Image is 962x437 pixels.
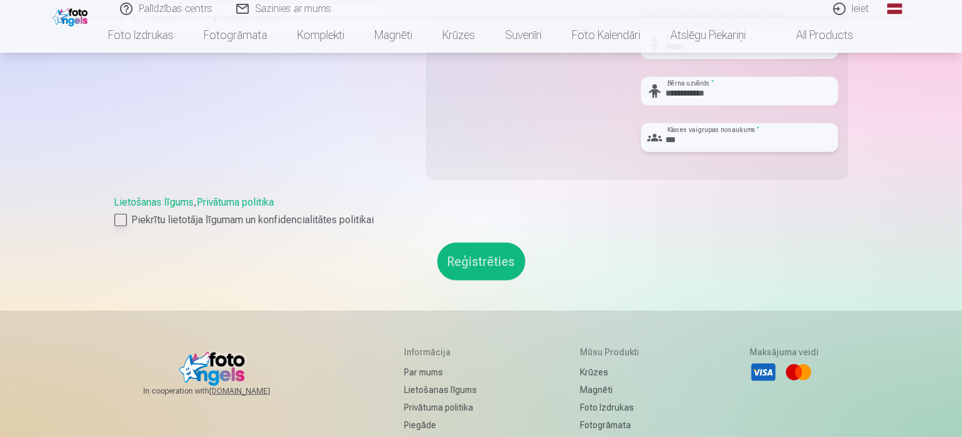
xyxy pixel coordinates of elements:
[53,5,91,26] img: /fa1
[428,18,491,53] a: Krūzes
[491,18,557,53] a: Suvenīri
[750,346,819,358] h5: Maksājuma veidi
[404,416,477,434] a: Piegāde
[143,386,300,396] span: In cooperation with
[437,243,525,280] button: Reģistrēties
[580,363,646,381] a: Krūzes
[189,18,283,53] a: Fotogrāmata
[404,346,477,358] h5: Informācija
[785,358,812,386] li: Mastercard
[580,416,646,434] a: Fotogrāmata
[197,196,275,208] a: Privātuma politika
[114,195,848,228] div: ,
[283,18,360,53] a: Komplekti
[404,381,477,399] a: Lietošanas līgums
[656,18,762,53] a: Atslēgu piekariņi
[114,196,194,208] a: Lietošanas līgums
[580,399,646,416] a: Foto izdrukas
[404,399,477,416] a: Privātuma politika
[580,346,646,358] h5: Mūsu produkti
[580,381,646,399] a: Magnēti
[209,386,300,396] a: [DOMAIN_NAME]
[557,18,656,53] a: Foto kalendāri
[114,213,848,228] label: Piekrītu lietotāja līgumam un konfidencialitātes politikai
[360,18,428,53] a: Magnēti
[404,363,477,381] a: Par mums
[94,18,189,53] a: Foto izdrukas
[762,18,869,53] a: All products
[750,358,777,386] li: Visa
